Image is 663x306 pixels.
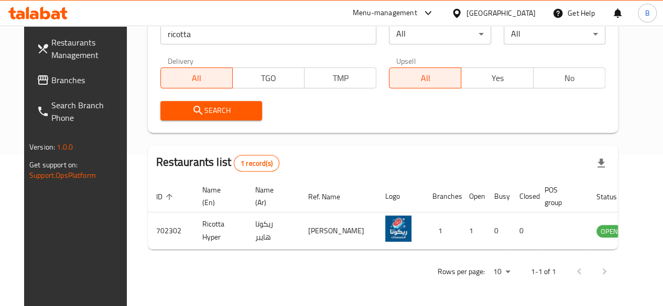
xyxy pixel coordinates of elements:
[51,99,126,124] span: Search Branch Phone
[465,71,529,86] span: Yes
[424,212,461,250] td: 1
[596,225,622,237] div: OPEN
[489,264,514,280] div: Rows per page:
[645,7,649,19] span: B
[232,67,305,88] button: TGO
[545,184,575,209] span: POS group
[461,67,533,88] button: Yes
[247,212,300,250] td: ريكوتا هايبر
[511,212,536,250] td: 0
[160,24,377,44] input: Search for restaurant name or ID..
[308,190,354,203] span: Ref. Name
[168,57,194,64] label: Delivery
[160,101,262,120] button: Search
[309,71,372,86] span: TMP
[511,180,536,212] th: Closed
[486,212,511,250] td: 0
[28,93,135,130] a: Search Branch Phone
[255,184,287,209] span: Name (Ar)
[156,154,279,172] h2: Restaurants list
[29,140,55,154] span: Version:
[533,67,605,88] button: No
[156,190,176,203] span: ID
[202,184,234,209] span: Name (En)
[148,212,194,250] td: 702302
[51,36,126,61] span: Restaurants Management
[389,67,461,88] button: All
[504,24,605,44] div: All
[531,265,556,278] p: 1-1 of 1
[538,71,601,86] span: No
[160,67,233,88] button: All
[300,212,377,250] td: [PERSON_NAME]
[385,216,411,242] img: Ricotta Hyper
[394,71,457,86] span: All
[396,57,416,64] label: Upsell
[438,265,485,278] p: Rows per page:
[194,212,247,250] td: Ricotta Hyper
[377,180,424,212] th: Logo
[28,67,135,93] a: Branches
[461,180,486,212] th: Open
[57,140,73,154] span: 1.0.0
[169,104,254,117] span: Search
[29,158,78,172] span: Get support on:
[28,30,135,67] a: Restaurants Management
[29,168,96,182] a: Support.OpsPlatform
[424,180,461,212] th: Branches
[234,155,279,172] div: Total records count
[596,225,622,237] span: OPEN
[353,7,417,19] div: Menu-management
[51,74,126,86] span: Branches
[234,158,279,168] span: 1 record(s)
[461,212,486,250] td: 1
[165,71,229,86] span: All
[589,151,614,176] div: Export file
[304,67,376,88] button: TMP
[466,7,536,19] div: [GEOGRAPHIC_DATA]
[596,190,631,203] span: Status
[486,180,511,212] th: Busy
[389,24,491,44] div: All
[237,71,300,86] span: TGO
